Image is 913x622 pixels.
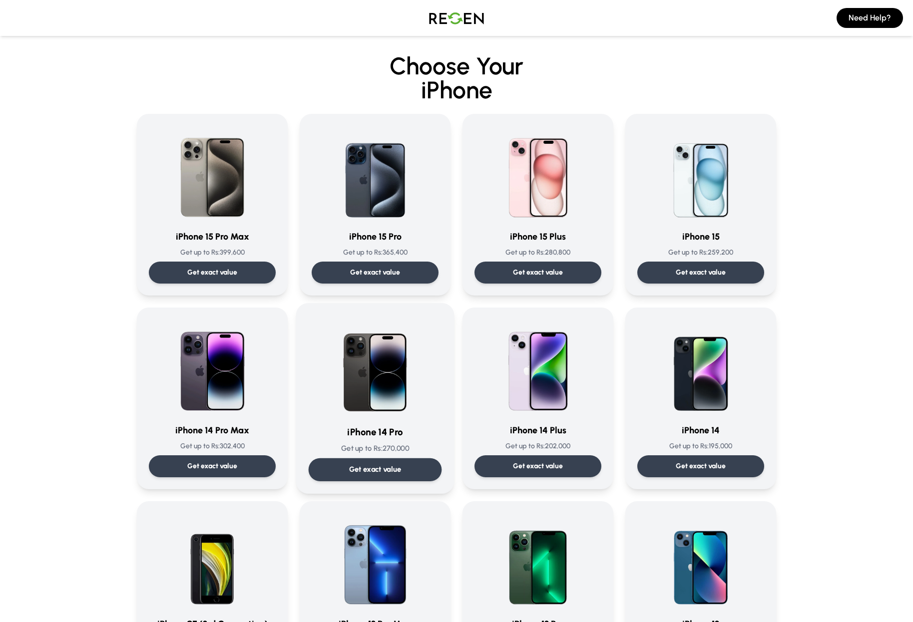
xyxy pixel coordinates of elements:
img: iPhone 13 Pro [490,513,586,609]
img: iPhone 15 [653,126,749,222]
p: Get up to Rs: 270,000 [309,443,442,454]
h3: iPhone 14 [637,423,764,437]
p: Get exact value [187,461,237,471]
img: iPhone 14 Pro [325,315,426,416]
img: Logo [422,4,491,32]
p: Get exact value [350,268,400,278]
p: Get up to Rs: 280,800 [474,248,601,258]
h3: iPhone 15 [637,230,764,244]
h3: iPhone 14 Pro Max [149,423,276,437]
p: Get exact value [676,268,726,278]
img: iPhone 15 Pro [327,126,423,222]
p: Get up to Rs: 259,200 [637,248,764,258]
img: iPhone 14 Plus [490,319,586,415]
p: Get exact value [187,268,237,278]
p: Get exact value [676,461,726,471]
p: Get exact value [513,268,563,278]
h3: iPhone 14 Pro [309,425,442,439]
img: iPhone 13 [653,513,749,609]
p: Get up to Rs: 365,400 [312,248,439,258]
img: iPhone 13 Pro Max [327,513,423,609]
p: Get up to Rs: 302,400 [149,441,276,451]
h3: iPhone 14 Plus [474,423,601,437]
span: iPhone [83,78,830,102]
p: Get up to Rs: 202,000 [474,441,601,451]
h3: iPhone 15 Pro Max [149,230,276,244]
h3: iPhone 15 Plus [474,230,601,244]
img: iPhone 14 Pro Max [164,319,260,415]
button: Need Help? [837,8,903,28]
img: iPhone 14 [653,319,749,415]
img: iPhone SE (3rd Generation) [164,513,260,609]
h3: iPhone 15 Pro [312,230,439,244]
img: iPhone 15 Pro Max [164,126,260,222]
p: Get up to Rs: 399,600 [149,248,276,258]
span: Choose Your [390,51,523,80]
p: Get exact value [513,461,563,471]
p: Get exact value [349,464,402,475]
img: iPhone 15 Plus [490,126,586,222]
p: Get up to Rs: 195,000 [637,441,764,451]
